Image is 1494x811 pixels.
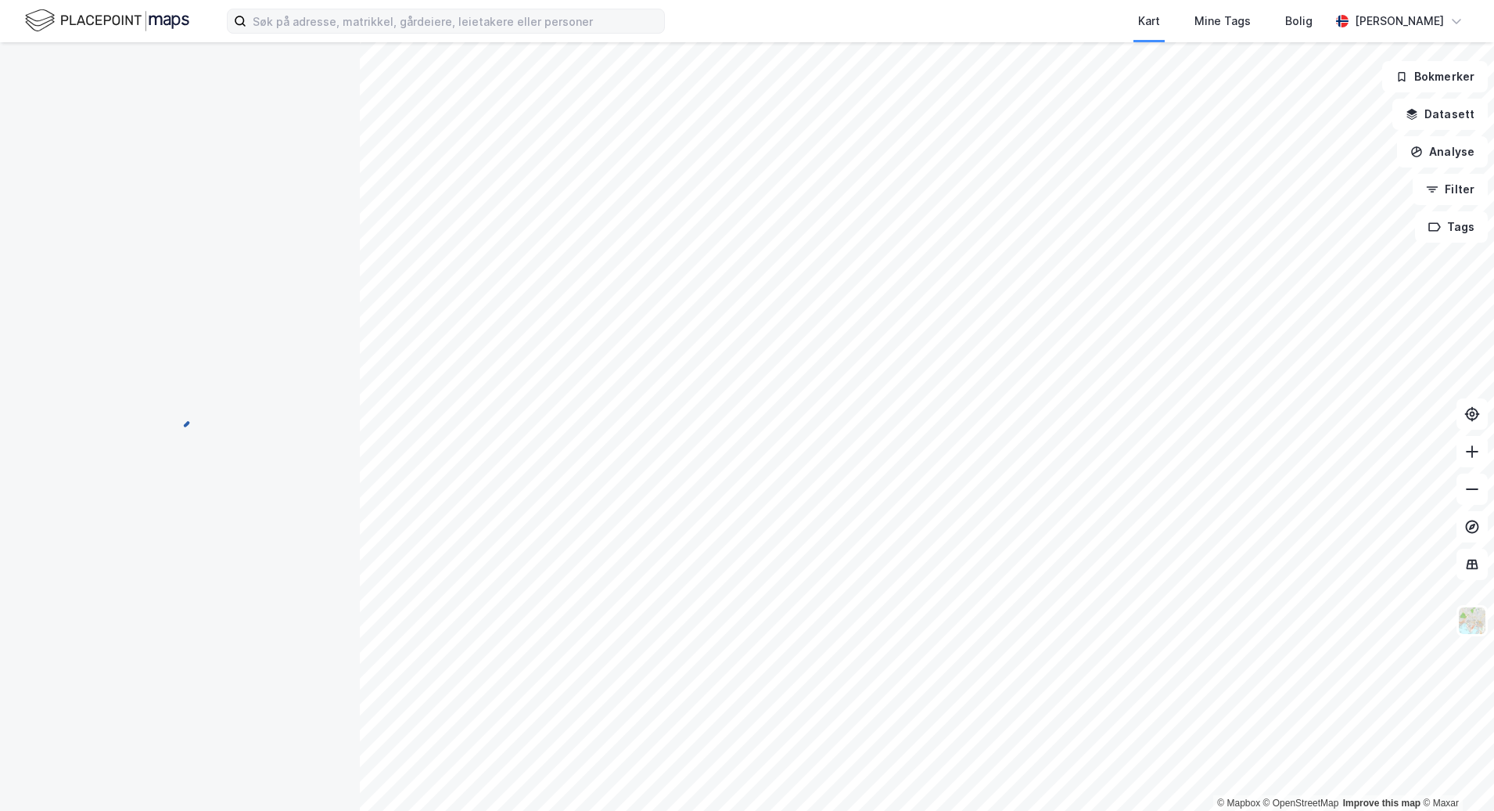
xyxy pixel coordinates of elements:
div: Mine Tags [1194,12,1251,31]
button: Analyse [1397,136,1488,168]
button: Filter [1413,174,1488,205]
div: [PERSON_NAME] [1355,12,1444,31]
button: Bokmerker [1382,61,1488,92]
a: Mapbox [1217,798,1260,809]
button: Datasett [1392,99,1488,130]
a: OpenStreetMap [1263,798,1339,809]
button: Tags [1415,211,1488,243]
div: Bolig [1285,12,1313,31]
input: Søk på adresse, matrikkel, gårdeiere, leietakere eller personer [246,9,664,33]
img: logo.f888ab2527a4732fd821a326f86c7f29.svg [25,7,189,34]
a: Improve this map [1343,798,1420,809]
iframe: Chat Widget [1416,736,1494,811]
img: spinner.a6d8c91a73a9ac5275cf975e30b51cfb.svg [167,405,192,430]
div: Kart [1138,12,1160,31]
img: Z [1457,606,1487,636]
